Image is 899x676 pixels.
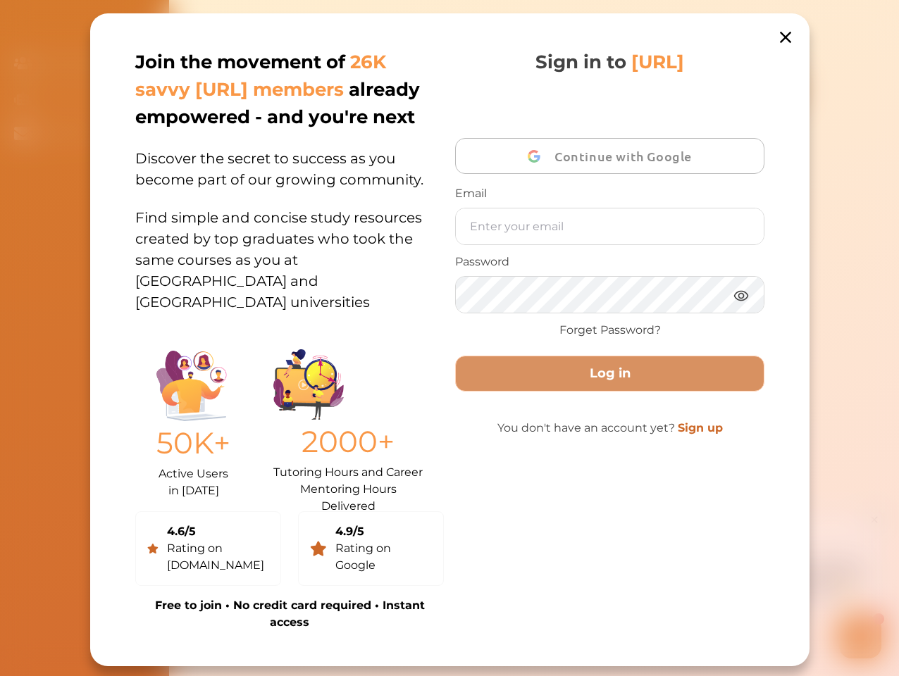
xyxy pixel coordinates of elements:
[135,49,441,131] p: Join the movement of already empowered - and you're next
[166,540,268,574] div: Rating on [DOMAIN_NAME]
[312,104,323,115] i: 1
[281,75,294,89] span: 🌟
[455,138,764,174] button: Continue with Google
[455,254,764,270] p: Password
[156,465,230,499] p: Active Users in [DATE]
[631,51,684,73] span: [URL]
[554,139,699,173] span: Continue with Google
[156,351,227,421] img: Illustration.25158f3c.png
[168,48,181,62] span: 👋
[456,208,763,244] input: Enter your email
[135,190,444,313] p: Find simple and concise study resources created by top graduates who took the same courses as you...
[159,23,175,37] div: Nini
[455,420,764,437] p: You don't have an account yet?
[273,464,423,500] p: Tutoring Hours and Career Mentoring Hours Delivered
[455,185,764,202] p: Email
[732,287,749,304] img: eye.3286bcf0.webp
[135,131,444,190] p: Discover the secret to success as you become part of our growing community.
[135,51,386,101] span: 26K savvy [URL] members
[535,49,684,76] p: Sign in to
[455,356,764,392] button: Log in
[559,322,660,339] a: Forget Password?
[335,523,432,540] div: 4.9/5
[298,511,444,586] a: 4.9/5Rating on Google
[135,597,444,631] p: Free to join • No credit card required • Instant access
[335,540,432,574] div: Rating on Google
[273,349,344,420] img: Group%201403.ccdcecb8.png
[273,420,423,464] p: 2000+
[123,48,310,89] p: Hey there If you have any questions, I'm here to help! Just text back 'Hi' and choose from the fo...
[156,421,230,465] p: 50K+
[166,523,268,540] div: 4.6/5
[677,421,722,434] a: Sign up
[135,511,281,586] a: 4.6/5Rating on [DOMAIN_NAME]
[123,14,150,41] img: Nini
